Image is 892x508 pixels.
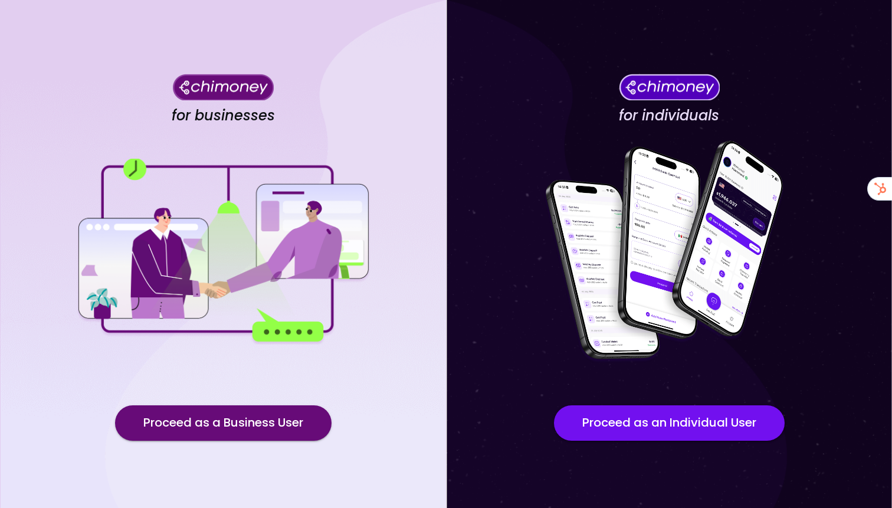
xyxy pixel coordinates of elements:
[76,159,370,345] img: for businesses
[172,107,275,124] h4: for businesses
[522,134,816,370] img: for individuals
[554,405,785,441] button: Proceed as an Individual User
[619,107,719,124] h4: for individuals
[173,74,274,100] img: Chimoney for businesses
[115,405,332,441] button: Proceed as a Business User
[619,74,720,100] img: Chimoney for individuals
